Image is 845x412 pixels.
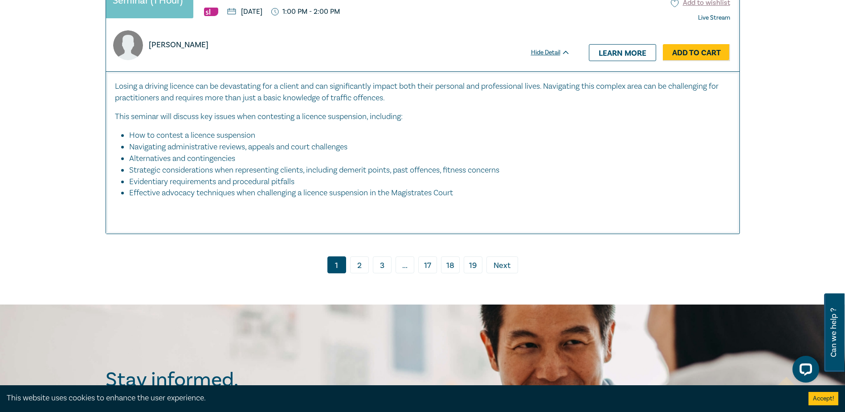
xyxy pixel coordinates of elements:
[106,368,316,391] h2: Stay informed.
[327,256,346,273] a: 1
[129,176,722,188] li: Evidentiary requirements and procedural pitfalls
[464,256,482,273] a: 19
[115,81,731,104] p: Losing a driving licence can be devastating for a client and can significantly impact both their ...
[129,141,722,153] li: Navigating administrative reviews, appeals and court challenges
[149,39,208,51] p: [PERSON_NAME]
[204,8,218,16] img: Substantive Law
[808,392,838,405] button: Accept cookies
[486,256,518,273] a: Next
[271,8,340,16] p: 1:00 PM - 2:00 PM
[698,14,730,22] strong: Live Stream
[373,256,392,273] a: 3
[785,352,823,390] iframe: LiveChat chat widget
[531,48,580,57] div: Hide Detail
[129,187,731,199] li: Effective advocacy techniques when challenging a licence suspension in the Magistrates Court
[129,130,722,141] li: How to contest a licence suspension
[129,153,722,165] li: Alternatives and contingencies
[829,299,838,367] span: Can we help ?
[418,256,437,273] a: 17
[663,44,730,61] a: Add to Cart
[589,44,656,61] a: Learn more
[227,8,262,15] p: [DATE]
[7,392,795,404] div: This website uses cookies to enhance the user experience.
[113,30,143,60] img: A8UdDugLQf5CAAAAJXRFWHRkYXRlOmNyZWF0ZQAyMDIxLTA5LTMwVDA5OjEwOjA0KzAwOjAwJDk1UAAAACV0RVh0ZGF0ZTptb...
[350,256,369,273] a: 2
[129,165,722,176] li: Strategic considerations when representing clients, including demerit points, past offences, fitn...
[494,260,510,272] span: Next
[441,256,460,273] a: 18
[396,256,414,273] span: ...
[115,111,731,123] p: This seminar will discuss key issues when contesting a licence suspension, including:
